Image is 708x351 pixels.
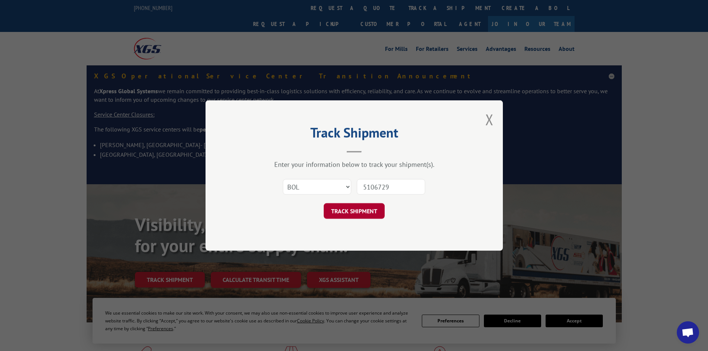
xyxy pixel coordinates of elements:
a: Open chat [677,321,699,344]
h2: Track Shipment [243,127,466,142]
button: TRACK SHIPMENT [324,203,385,219]
input: Number(s) [357,179,425,195]
div: Enter your information below to track your shipment(s). [243,160,466,169]
button: Close modal [485,110,494,129]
